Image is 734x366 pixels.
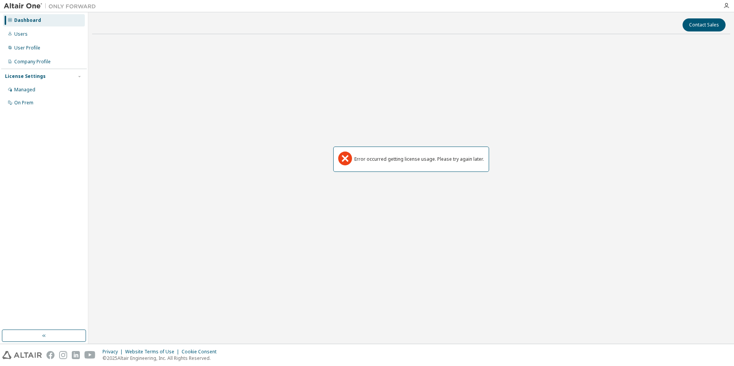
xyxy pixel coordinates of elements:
button: Contact Sales [683,18,726,31]
div: Website Terms of Use [125,349,182,355]
div: Company Profile [14,59,51,65]
div: On Prem [14,100,33,106]
div: Privacy [102,349,125,355]
div: License Settings [5,73,46,79]
p: © 2025 Altair Engineering, Inc. All Rights Reserved. [102,355,221,361]
div: Managed [14,87,35,93]
img: facebook.svg [46,351,55,359]
div: Error occurred getting license usage. Please try again later. [354,156,484,162]
img: youtube.svg [84,351,96,359]
img: Altair One [4,2,100,10]
div: User Profile [14,45,40,51]
img: linkedin.svg [72,351,80,359]
div: Users [14,31,28,37]
div: Cookie Consent [182,349,221,355]
img: altair_logo.svg [2,351,42,359]
img: instagram.svg [59,351,67,359]
div: Dashboard [14,17,41,23]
